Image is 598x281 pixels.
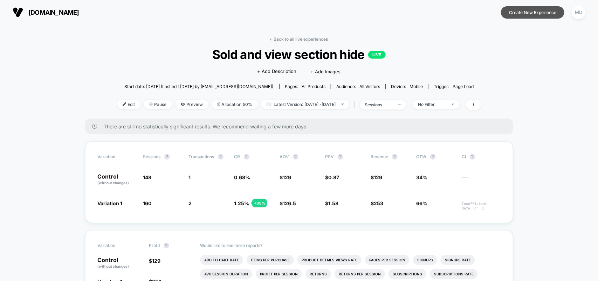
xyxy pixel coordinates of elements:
span: mobile [410,84,423,89]
span: There are still no statistically significant results. We recommend waiting a few more days [104,123,499,129]
span: [DOMAIN_NAME] [28,9,79,16]
span: Latest Version: [DATE] - [DATE] [261,100,349,109]
img: edit [123,102,126,106]
span: 129 [152,258,160,264]
span: Variation [98,154,136,160]
span: $ [371,174,383,180]
span: 34% [417,174,428,180]
span: (without changes) [98,264,129,268]
span: Transactions [189,154,214,159]
span: $ [280,200,296,206]
span: CR [234,154,240,159]
button: [DOMAIN_NAME] [11,7,81,18]
span: Preview [176,100,208,109]
span: all products [302,84,325,89]
button: ? [164,243,169,248]
span: PSV [325,154,334,159]
span: All Visitors [359,84,380,89]
img: Visually logo [13,7,23,18]
span: 66% [417,200,428,206]
li: Subscriptions [389,269,426,279]
p: Control [98,257,142,269]
span: OTW [417,154,455,160]
span: 148 [143,174,152,180]
li: Add To Cart Rate [200,255,243,265]
span: CI [462,154,501,160]
span: Start date: [DATE] (Last edit [DATE] by [EMAIL_ADDRESS][DOMAIN_NAME]) [124,84,273,89]
span: Allocation: 50% [212,100,258,109]
span: $ [325,200,339,206]
p: LIVE [368,51,386,59]
span: 0.68 % [234,174,250,180]
li: Signups [413,255,437,265]
span: $ [325,174,339,180]
span: Variation [98,243,136,248]
p: Control [98,174,136,186]
span: $ [280,174,291,180]
button: MD [570,5,587,20]
div: + 85 % [252,199,267,207]
span: 1.58 [329,200,339,206]
div: Audience: [336,84,380,89]
li: Profit Per Session [256,269,302,279]
button: ? [430,154,436,160]
span: 129 [374,174,383,180]
button: ? [164,154,170,160]
span: 253 [374,200,384,206]
div: Pages: [285,84,325,89]
button: ? [293,154,298,160]
img: end [398,104,401,105]
span: + Add Images [310,69,341,74]
button: ? [218,154,224,160]
span: Insufficient data for CI [462,201,501,210]
img: end [149,102,153,106]
div: No Filter [418,102,446,107]
span: + Add Description [257,68,296,75]
span: 160 [143,200,152,206]
li: Items Per Purchase [247,255,294,265]
span: Edit [117,100,140,109]
span: Profit [149,243,160,248]
li: Avg Session Duration [200,269,252,279]
span: 126.5 [283,200,296,206]
img: end [341,103,344,105]
span: (without changes) [98,181,129,185]
li: Product Details Views Rate [297,255,362,265]
img: rebalance [217,102,220,106]
img: end [452,103,454,105]
button: ? [392,154,398,160]
button: ? [338,154,343,160]
span: 1 [189,174,191,180]
span: Device: [385,84,428,89]
span: Revenue [371,154,389,159]
button: ? [470,154,475,160]
span: $ [149,258,160,264]
div: Trigger: [434,84,474,89]
span: Page Load [453,84,474,89]
span: 2 [189,200,192,206]
span: 0.87 [329,174,339,180]
span: Pause [144,100,172,109]
span: Variation 1 [98,200,123,206]
span: --- [462,175,501,186]
li: Subscriptions Rate [430,269,478,279]
span: 1.25 % [234,200,249,206]
button: ? [244,154,249,160]
span: 129 [283,174,291,180]
li: Returns [305,269,331,279]
span: $ [371,200,384,206]
p: Would like to see more reports? [200,243,501,248]
a: < Back to all live experiences [270,36,328,42]
img: calendar [267,102,270,106]
li: Returns Per Session [335,269,385,279]
span: AOV [280,154,289,159]
div: sessions [365,102,393,107]
button: Create New Experience [501,6,564,19]
span: Sold and view section hide [135,47,462,62]
span: | [352,100,360,110]
div: MD [572,6,585,19]
li: Signups Rate [441,255,475,265]
span: Sessions [143,154,161,159]
li: Pages Per Session [365,255,410,265]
